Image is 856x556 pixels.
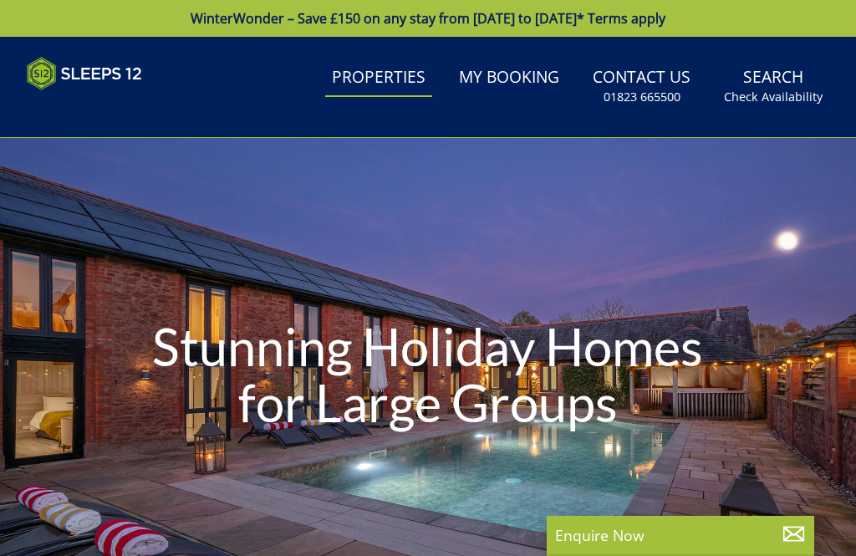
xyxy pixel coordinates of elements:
a: SearchCheck Availability [717,59,829,114]
iframe: Customer reviews powered by Trustpilot [18,100,194,115]
small: 01823 665500 [604,89,680,105]
h1: Stunning Holiday Homes for Large Groups [129,285,728,465]
small: Check Availability [724,89,823,105]
a: My Booking [452,59,566,97]
p: Enquire Now [555,524,806,546]
a: Properties [325,59,432,97]
img: Sleeps 12 [27,57,142,90]
a: Contact Us01823 665500 [586,59,697,114]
